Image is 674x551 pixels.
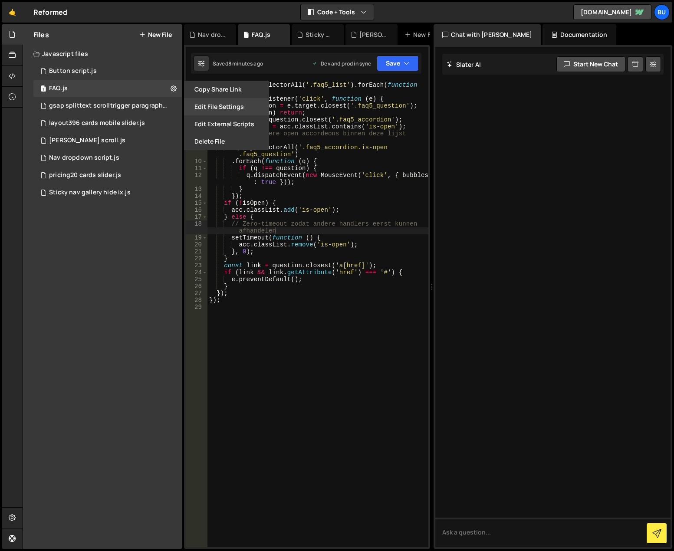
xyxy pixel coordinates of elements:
[49,137,125,144] div: [PERSON_NAME] scroll.js
[186,283,207,290] div: 26
[186,255,207,262] div: 22
[186,186,207,193] div: 13
[542,24,616,45] div: Documentation
[186,234,207,241] div: 19
[2,2,23,23] a: 🤙
[186,248,207,255] div: 21
[184,81,269,98] button: Copy share link
[33,7,67,17] div: Reformed
[186,172,207,186] div: 12
[33,80,182,97] div: FAQ.js
[186,241,207,248] div: 20
[41,86,46,93] span: 1
[312,60,371,67] div: Dev and prod in sync
[198,30,226,39] div: Nav dropdown script.js
[33,97,185,115] div: 17187/47648.js
[33,115,182,132] div: 17187/47646.js
[213,60,263,67] div: Saved
[186,297,207,304] div: 28
[306,30,333,39] div: Sticky nav gallery hide ix.js
[186,290,207,297] div: 27
[139,31,172,38] button: New File
[186,304,207,311] div: 29
[556,56,625,72] button: Start new chat
[184,115,269,133] button: Edit External Scripts
[33,167,182,184] div: 17187/47647.js
[573,4,651,20] a: [DOMAIN_NAME]
[49,189,131,197] div: Sticky nav gallery hide ix.js
[49,102,169,110] div: gsap splittext scrolltrigger paragraph.js
[377,56,419,71] button: Save
[33,149,182,167] div: 17187/47645.js
[359,30,387,39] div: [PERSON_NAME] scroll.js
[186,262,207,269] div: 23
[186,207,207,213] div: 16
[49,154,119,162] div: Nav dropdown script.js
[33,30,49,39] h2: Files
[33,132,182,149] div: 17187/47651.js
[49,85,68,92] div: FAQ.js
[228,60,263,67] div: 8 minutes ago
[447,60,481,69] h2: Slater AI
[301,4,374,20] button: Code + Tools
[404,30,441,39] div: New File
[252,30,270,39] div: FAQ.js
[186,200,207,207] div: 15
[434,24,541,45] div: Chat with [PERSON_NAME]
[186,193,207,200] div: 14
[186,158,207,165] div: 10
[186,213,207,220] div: 17
[49,67,97,75] div: Button script.js
[49,171,121,179] div: pricing20 cards slider.js
[33,184,182,201] div: Sticky nav gallery hide ix.js
[186,269,207,276] div: 24
[186,144,207,158] div: 9
[654,4,670,20] a: Bu
[23,45,182,62] div: Javascript files
[186,165,207,172] div: 11
[186,276,207,283] div: 25
[184,133,269,150] button: Delete File
[184,98,269,115] button: Edit File Settings
[49,119,145,127] div: layout396 cards mobile slider.js
[186,220,207,234] div: 18
[33,62,182,80] div: 17187/47509.js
